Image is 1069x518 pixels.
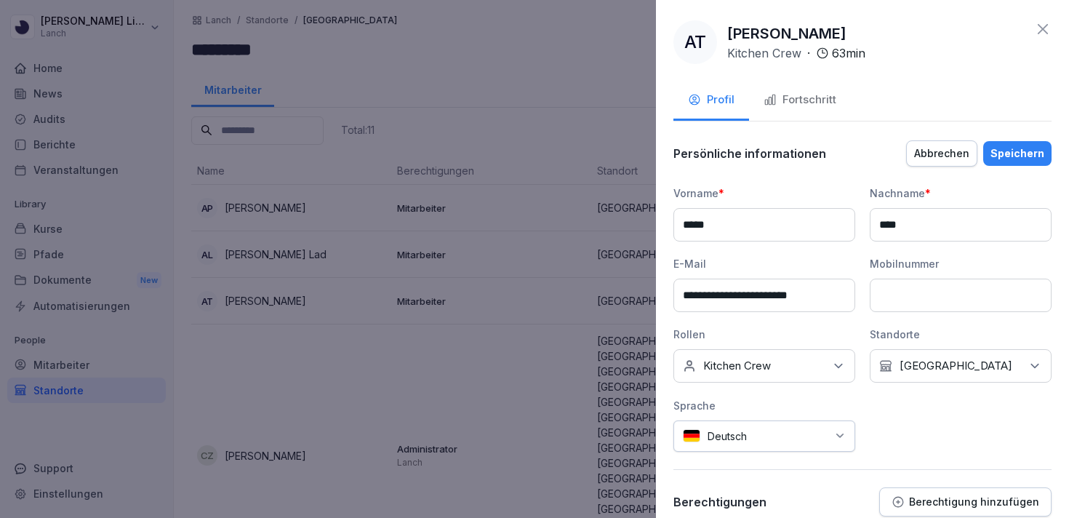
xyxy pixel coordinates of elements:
[673,495,766,509] p: Berechtigungen
[683,429,700,443] img: de.svg
[673,146,826,161] p: Persönliche informationen
[870,327,1052,342] div: Standorte
[879,487,1052,517] button: Berechtigung hinzufügen
[673,81,749,121] button: Profil
[673,256,855,271] div: E-Mail
[990,146,1044,162] div: Speichern
[870,186,1052,201] div: Nachname
[673,327,855,342] div: Rollen
[727,44,801,62] p: Kitchen Crew
[727,44,865,62] div: ·
[673,186,855,201] div: Vorname
[749,81,851,121] button: Fortschritt
[673,20,717,64] div: AT
[764,92,836,108] div: Fortschritt
[832,44,865,62] p: 63 min
[727,23,846,44] p: [PERSON_NAME]
[703,359,771,373] p: Kitchen Crew
[906,140,977,167] button: Abbrechen
[688,92,734,108] div: Profil
[914,146,969,162] div: Abbrechen
[900,359,1012,373] p: [GEOGRAPHIC_DATA]
[909,496,1039,508] p: Berechtigung hinzufügen
[983,141,1052,166] button: Speichern
[870,256,1052,271] div: Mobilnummer
[673,421,855,452] div: Deutsch
[673,398,855,413] div: Sprache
